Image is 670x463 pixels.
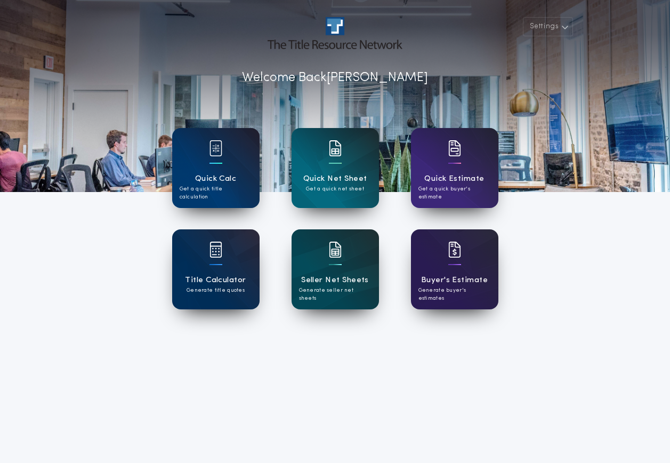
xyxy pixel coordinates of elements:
img: card icon [448,140,461,156]
p: Welcome Back [PERSON_NAME] [242,68,428,87]
img: card icon [448,242,461,258]
h1: Quick Net Sheet [303,173,367,185]
img: card icon [329,242,342,258]
img: account-logo [268,17,402,49]
img: card icon [209,140,222,156]
h1: Title Calculator [185,274,246,286]
p: Generate title quotes [187,286,245,294]
a: card iconQuick EstimateGet a quick buyer's estimate [411,128,498,208]
h1: Buyer's Estimate [421,274,488,286]
p: Get a quick net sheet [306,185,364,193]
img: card icon [209,242,222,258]
button: Settings [523,17,573,36]
a: card iconQuick CalcGet a quick title calculation [172,128,260,208]
h1: Quick Estimate [424,173,485,185]
img: card icon [329,140,342,156]
p: Generate buyer's estimates [418,286,491,302]
a: card iconSeller Net SheetsGenerate seller net sheets [292,229,379,309]
a: card iconBuyer's EstimateGenerate buyer's estimates [411,229,498,309]
h1: Seller Net Sheets [301,274,369,286]
p: Get a quick buyer's estimate [418,185,491,201]
a: card iconQuick Net SheetGet a quick net sheet [292,128,379,208]
p: Get a quick title calculation [180,185,252,201]
p: Generate seller net sheets [299,286,372,302]
h1: Quick Calc [195,173,237,185]
a: card iconTitle CalculatorGenerate title quotes [172,229,260,309]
